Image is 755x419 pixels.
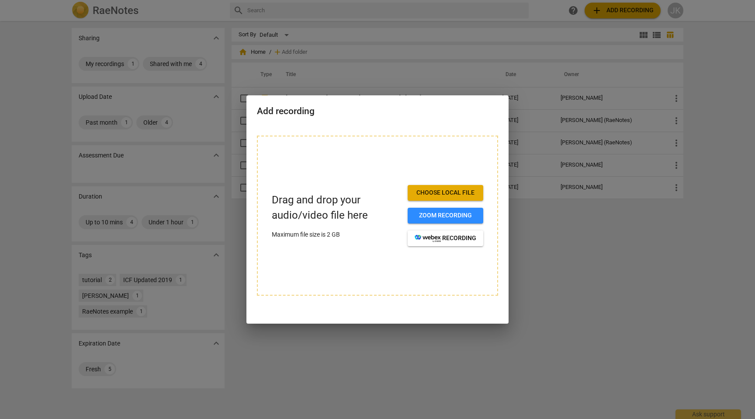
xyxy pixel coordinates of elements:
[272,192,401,223] p: Drag and drop your audio/video file here
[415,189,476,197] span: Choose local file
[408,230,483,246] button: recording
[408,185,483,201] button: Choose local file
[408,208,483,223] button: Zoom recording
[257,106,498,117] h2: Add recording
[272,230,401,239] p: Maximum file size is 2 GB
[415,234,476,243] span: recording
[415,211,476,220] span: Zoom recording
